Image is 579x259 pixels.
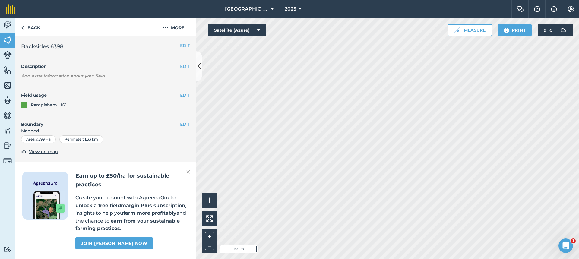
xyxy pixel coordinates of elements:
em: Add extra information about your field [21,73,105,79]
img: svg+xml;base64,PHN2ZyB4bWxucz0iaHR0cDovL3d3dy53My5vcmcvMjAwMC9zdmciIHdpZHRoPSI1NiIgaGVpZ2h0PSI2MC... [3,36,12,45]
img: svg+xml;base64,PD94bWwgdmVyc2lvbj0iMS4wIiBlbmNvZGluZz0idXRmLTgiPz4KPCEtLSBHZW5lcmF0b3I6IEFkb2JlIE... [3,111,12,120]
button: EDIT [180,42,190,49]
h2: Earn up to £50/ha for sustainable practices [75,172,189,189]
img: svg+xml;base64,PD94bWwgdmVyc2lvbj0iMS4wIiBlbmNvZGluZz0idXRmLTgiPz4KPCEtLSBHZW5lcmF0b3I6IEFkb2JlIE... [3,96,12,105]
img: A question mark icon [533,6,541,12]
span: i [209,197,210,204]
img: svg+xml;base64,PD94bWwgdmVyc2lvbj0iMS4wIiBlbmNvZGluZz0idXRmLTgiPz4KPCEtLSBHZW5lcmF0b3I6IEFkb2JlIE... [3,51,12,59]
button: – [205,241,214,250]
span: [GEOGRAPHIC_DATA] [225,5,268,13]
img: svg+xml;base64,PD94bWwgdmVyc2lvbj0iMS4wIiBlbmNvZGluZz0idXRmLTgiPz4KPCEtLSBHZW5lcmF0b3I6IEFkb2JlIE... [3,247,12,252]
button: More [151,18,196,36]
img: svg+xml;base64,PHN2ZyB4bWxucz0iaHR0cDovL3d3dy53My5vcmcvMjAwMC9zdmciIHdpZHRoPSI1NiIgaGVpZ2h0PSI2MC... [3,66,12,75]
img: A cog icon [567,6,574,12]
div: Perimeter : 1.33 km [59,135,103,143]
img: fieldmargin Logo [6,4,15,14]
img: svg+xml;base64,PD94bWwgdmVyc2lvbj0iMS4wIiBlbmNvZGluZz0idXRmLTgiPz4KPCEtLSBHZW5lcmF0b3I6IEFkb2JlIE... [3,126,12,135]
img: svg+xml;base64,PD94bWwgdmVyc2lvbj0iMS4wIiBlbmNvZGluZz0idXRmLTgiPz4KPCEtLSBHZW5lcmF0b3I6IEFkb2JlIE... [3,156,12,165]
img: svg+xml;base64,PHN2ZyB4bWxucz0iaHR0cDovL3d3dy53My5vcmcvMjAwMC9zdmciIHdpZHRoPSIyMCIgaGVpZ2h0PSIyNC... [163,24,169,31]
button: EDIT [180,92,190,99]
button: EDIT [180,63,190,70]
h4: Field usage [21,92,180,99]
strong: unlock a free fieldmargin Plus subscription [75,203,185,208]
img: svg+xml;base64,PD94bWwgdmVyc2lvbj0iMS4wIiBlbmNvZGluZz0idXRmLTgiPz4KPCEtLSBHZW5lcmF0b3I6IEFkb2JlIE... [3,141,12,150]
p: Create your account with AgreenaGro to , insights to help you and the chance to . [75,194,189,232]
span: 2025 [285,5,296,13]
button: Print [498,24,532,36]
div: Rampisham LIG1 [31,102,67,108]
img: svg+xml;base64,PHN2ZyB4bWxucz0iaHR0cDovL3d3dy53My5vcmcvMjAwMC9zdmciIHdpZHRoPSI5IiBoZWlnaHQ9IjI0Ii... [21,24,24,31]
img: Four arrows, one pointing top left, one top right, one bottom right and the last bottom left [206,215,213,222]
img: svg+xml;base64,PHN2ZyB4bWxucz0iaHR0cDovL3d3dy53My5vcmcvMjAwMC9zdmciIHdpZHRoPSIxNyIgaGVpZ2h0PSIxNy... [551,5,557,13]
img: svg+xml;base64,PHN2ZyB4bWxucz0iaHR0cDovL3d3dy53My5vcmcvMjAwMC9zdmciIHdpZHRoPSIxOSIgaGVpZ2h0PSIyNC... [504,27,509,34]
a: Back [15,18,46,36]
img: Ruler icon [454,27,460,33]
iframe: Intercom live chat [558,238,573,253]
button: Measure [448,24,492,36]
button: 9 °C [538,24,573,36]
h4: Boundary [15,115,180,128]
img: svg+xml;base64,PD94bWwgdmVyc2lvbj0iMS4wIiBlbmNvZGluZz0idXRmLTgiPz4KPCEtLSBHZW5lcmF0b3I6IEFkb2JlIE... [3,21,12,30]
button: Satellite (Azure) [208,24,266,36]
span: Backsides 6398 [21,42,64,51]
strong: farm more profitably [123,210,176,216]
h4: Description [21,63,190,70]
img: Screenshot of the Gro app [33,191,65,219]
img: svg+xml;base64,PHN2ZyB4bWxucz0iaHR0cDovL3d3dy53My5vcmcvMjAwMC9zdmciIHdpZHRoPSIxOCIgaGVpZ2h0PSIyNC... [21,148,27,155]
a: Join [PERSON_NAME] now [75,237,153,249]
button: + [205,232,214,241]
span: 9 ° C [544,24,552,36]
span: 1 [571,238,576,243]
img: svg+xml;base64,PD94bWwgdmVyc2lvbj0iMS4wIiBlbmNvZGluZz0idXRmLTgiPz4KPCEtLSBHZW5lcmF0b3I6IEFkb2JlIE... [557,24,569,36]
img: svg+xml;base64,PHN2ZyB4bWxucz0iaHR0cDovL3d3dy53My5vcmcvMjAwMC9zdmciIHdpZHRoPSI1NiIgaGVpZ2h0PSI2MC... [3,81,12,90]
span: Mapped [15,128,196,134]
button: View on map [21,148,58,155]
div: Area : 7.599 Ha [21,135,56,143]
img: Two speech bubbles overlapping with the left bubble in the forefront [517,6,524,12]
strong: earn from your sustainable farming practices [75,218,180,232]
img: svg+xml;base64,PHN2ZyB4bWxucz0iaHR0cDovL3d3dy53My5vcmcvMjAwMC9zdmciIHdpZHRoPSIyMiIgaGVpZ2h0PSIzMC... [186,168,190,175]
button: EDIT [180,121,190,128]
button: i [202,193,217,208]
span: View on map [29,148,58,155]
